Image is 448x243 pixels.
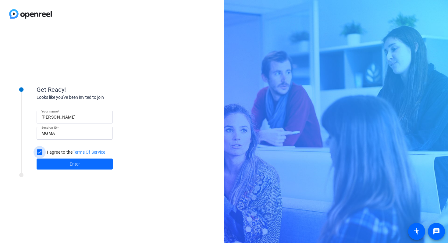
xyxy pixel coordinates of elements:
[37,94,158,101] div: Looks like you've been invited to join
[37,159,113,170] button: Enter
[73,150,105,155] a: Terms Of Service
[41,109,58,113] mat-label: Your name
[37,85,158,94] div: Get Ready!
[46,149,105,155] label: I agree to the
[70,161,80,167] span: Enter
[41,126,57,129] mat-label: Session ID
[433,228,440,235] mat-icon: message
[413,228,420,235] mat-icon: accessibility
